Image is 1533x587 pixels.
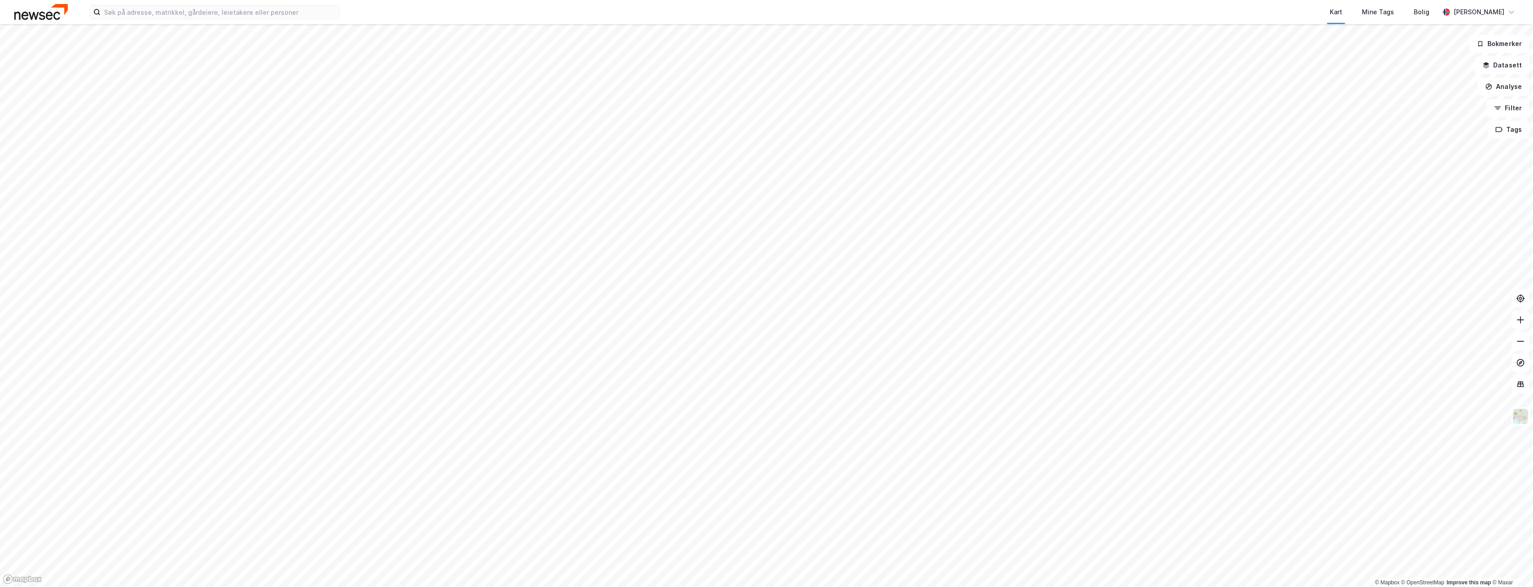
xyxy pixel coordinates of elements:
img: newsec-logo.f6e21ccffca1b3a03d2d.png [14,4,68,20]
button: Filter [1487,99,1529,117]
a: Improve this map [1447,579,1491,586]
div: Mine Tags [1362,7,1394,17]
div: [PERSON_NAME] [1453,7,1504,17]
button: Datasett [1475,56,1529,74]
a: Mapbox homepage [3,574,42,584]
button: Analyse [1478,78,1529,96]
div: Kontrollprogram for chat [1488,544,1533,587]
input: Søk på adresse, matrikkel, gårdeiere, leietakere eller personer [101,5,339,19]
div: Bolig [1414,7,1429,17]
iframe: Chat Widget [1488,544,1533,587]
a: Mapbox [1375,579,1399,586]
div: Kart [1330,7,1342,17]
button: Tags [1488,121,1529,138]
img: Z [1512,408,1529,425]
button: Bokmerker [1469,35,1529,53]
a: OpenStreetMap [1401,579,1445,586]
